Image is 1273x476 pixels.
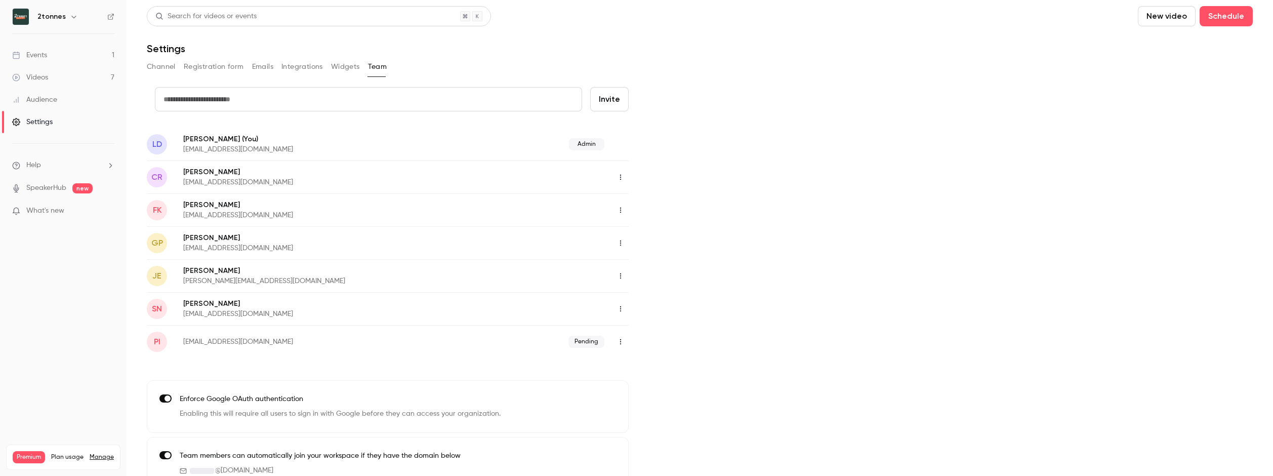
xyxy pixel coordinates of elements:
[180,451,461,461] p: Team members can automatically join your workspace if they have the domain below
[13,9,29,25] img: 2tonnes
[183,276,479,286] p: [PERSON_NAME][EMAIL_ADDRESS][DOMAIN_NAME]
[183,144,431,154] p: [EMAIL_ADDRESS][DOMAIN_NAME]
[155,11,257,22] div: Search for videos or events
[12,50,47,60] div: Events
[51,453,84,461] span: Plan usage
[331,59,360,75] button: Widgets
[12,160,114,171] li: help-dropdown-opener
[184,59,244,75] button: Registration form
[215,465,273,476] span: @ [DOMAIN_NAME]
[12,72,48,83] div: Videos
[180,409,501,419] p: Enabling this will require all users to sign in with Google before they can access your organizat...
[252,59,273,75] button: Emails
[147,59,176,75] button: Channel
[183,134,431,144] p: [PERSON_NAME]
[147,43,185,55] h1: Settings
[1138,6,1196,26] button: New video
[26,160,41,171] span: Help
[1200,6,1253,26] button: Schedule
[26,206,64,216] span: What's new
[183,243,453,253] p: [EMAIL_ADDRESS][DOMAIN_NAME]
[153,204,161,216] span: FK
[183,309,453,319] p: [EMAIL_ADDRESS][DOMAIN_NAME]
[180,394,501,405] p: Enforce Google OAuth authentication
[152,303,162,315] span: SN
[281,59,323,75] button: Integrations
[569,138,604,150] span: Admin
[183,233,453,243] p: [PERSON_NAME]
[183,167,453,177] p: [PERSON_NAME]
[183,177,453,187] p: [EMAIL_ADDRESS][DOMAIN_NAME]
[183,210,453,220] p: [EMAIL_ADDRESS][DOMAIN_NAME]
[368,59,387,75] button: Team
[151,171,162,183] span: CR
[12,117,53,127] div: Settings
[183,299,453,309] p: [PERSON_NAME]
[90,453,114,461] a: Manage
[152,138,162,150] span: LD
[152,270,161,282] span: JE
[13,451,45,463] span: Premium
[183,266,479,276] p: [PERSON_NAME]
[568,336,604,348] span: Pending
[183,200,453,210] p: [PERSON_NAME]
[183,337,431,347] p: [EMAIL_ADDRESS][DOMAIN_NAME]
[240,134,258,144] span: (You)
[590,87,629,111] button: Invite
[26,183,66,193] a: SpeakerHub
[102,207,114,216] iframe: Noticeable Trigger
[72,183,93,193] span: new
[154,336,160,348] span: pi
[151,237,163,249] span: GP
[12,95,57,105] div: Audience
[37,12,66,22] h6: 2tonnes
